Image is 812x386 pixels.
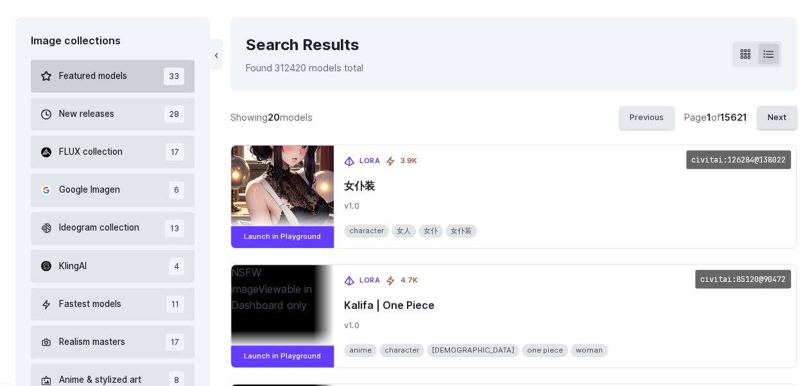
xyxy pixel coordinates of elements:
[31,288,194,320] button: Fastest models 11
[344,180,786,192] span: 女仆装
[166,333,184,351] span: 17
[344,200,786,213] span: v1.0
[231,145,334,227] img: 女仆装
[720,112,747,123] strong: 15621
[31,250,194,283] button: KlingAI 4
[427,344,519,357] span: [DEMOGRAPHIC_DATA]
[344,299,786,311] span: Kalifa | One Piece
[165,220,184,237] span: 13
[210,39,223,69] button: ‹
[59,107,114,121] span: New releases
[59,259,87,274] span: KlingAI
[166,295,184,313] span: 11
[344,224,389,238] span: character
[522,344,568,357] span: one piece
[31,98,194,130] button: New releases 28
[31,173,194,206] button: Google Imagen 6
[59,69,127,83] span: Featured models
[246,33,363,57] div: Search Results
[686,150,791,169] code: civitai:126284@138022
[392,224,416,238] span: 女人
[31,326,194,358] button: Realism masters 17
[231,266,261,295] span: NSFW image
[695,270,791,288] code: civitai:85120@90472
[401,275,417,286] span: 4.7K
[31,212,194,245] button: Ideogram collection 13
[359,155,380,167] span: LoRA
[59,145,123,159] span: FLUX collection
[166,143,184,161] span: 17
[169,181,184,198] span: 6
[419,224,443,238] span: 女仆
[169,258,184,275] span: 4
[31,136,194,168] button: FLUX collection 17
[164,67,184,85] span: 33
[619,106,674,129] button: Previous
[31,33,194,49] div: Image collections
[59,183,120,197] span: Google Imagen
[401,155,417,167] span: 3.9K
[268,112,280,123] strong: 20
[359,275,380,286] span: LoRA
[31,60,194,92] button: Featured models 33
[707,112,711,123] strong: 1
[757,106,797,129] button: Next
[230,110,313,125] div: Showing models
[344,344,377,357] span: anime
[684,110,747,125] div: Page of
[231,283,312,312] span: Viewable in Dashboard only
[59,221,139,235] span: Ideogram collection
[164,105,184,123] span: 28
[246,60,363,75] p: Found 312420 models total
[379,344,424,357] span: character
[445,224,477,238] span: 女仆装
[59,297,121,311] span: Fastest models
[571,344,608,357] span: woman
[344,319,786,332] span: v1.0
[59,335,125,349] span: Realism masters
